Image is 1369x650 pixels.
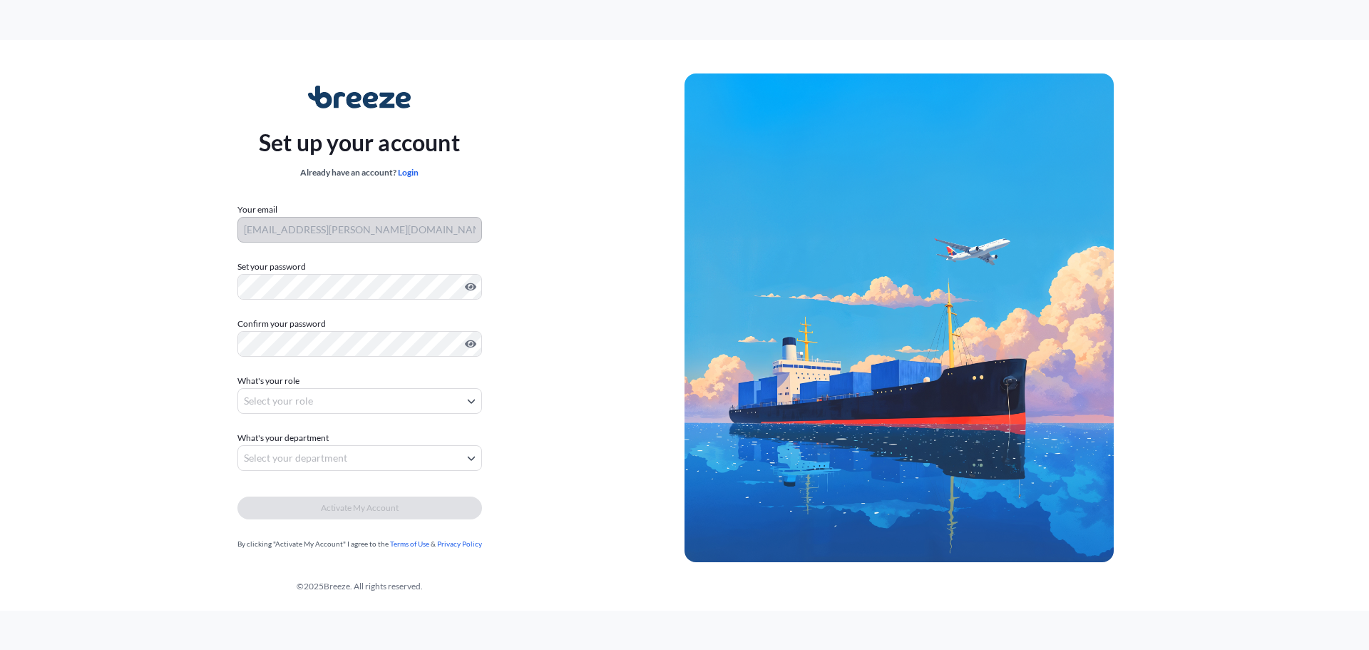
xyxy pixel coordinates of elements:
a: Login [398,167,419,178]
img: Breeze [308,86,411,108]
span: What's your department [237,431,329,445]
button: Show password [465,281,476,293]
img: Ship illustration [684,73,1114,562]
button: Select your department [237,445,482,471]
span: Activate My Account [321,501,399,515]
div: By clicking "Activate My Account" I agree to the & [237,537,482,551]
label: Confirm your password [237,317,482,331]
span: What's your role [237,374,299,388]
p: Set up your account [259,126,460,160]
button: Select your role [237,388,482,414]
span: Select your role [244,394,313,408]
label: Set your password [237,260,482,274]
div: © 2025 Breeze. All rights reserved. [34,579,684,594]
label: Your email [237,203,277,217]
button: Activate My Account [237,497,482,519]
button: Show password [465,338,476,350]
a: Terms of Use [390,539,429,548]
a: Privacy Policy [437,539,482,548]
div: Already have an account? [259,166,460,180]
span: Select your department [244,451,347,465]
input: Your email address [237,217,482,243]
